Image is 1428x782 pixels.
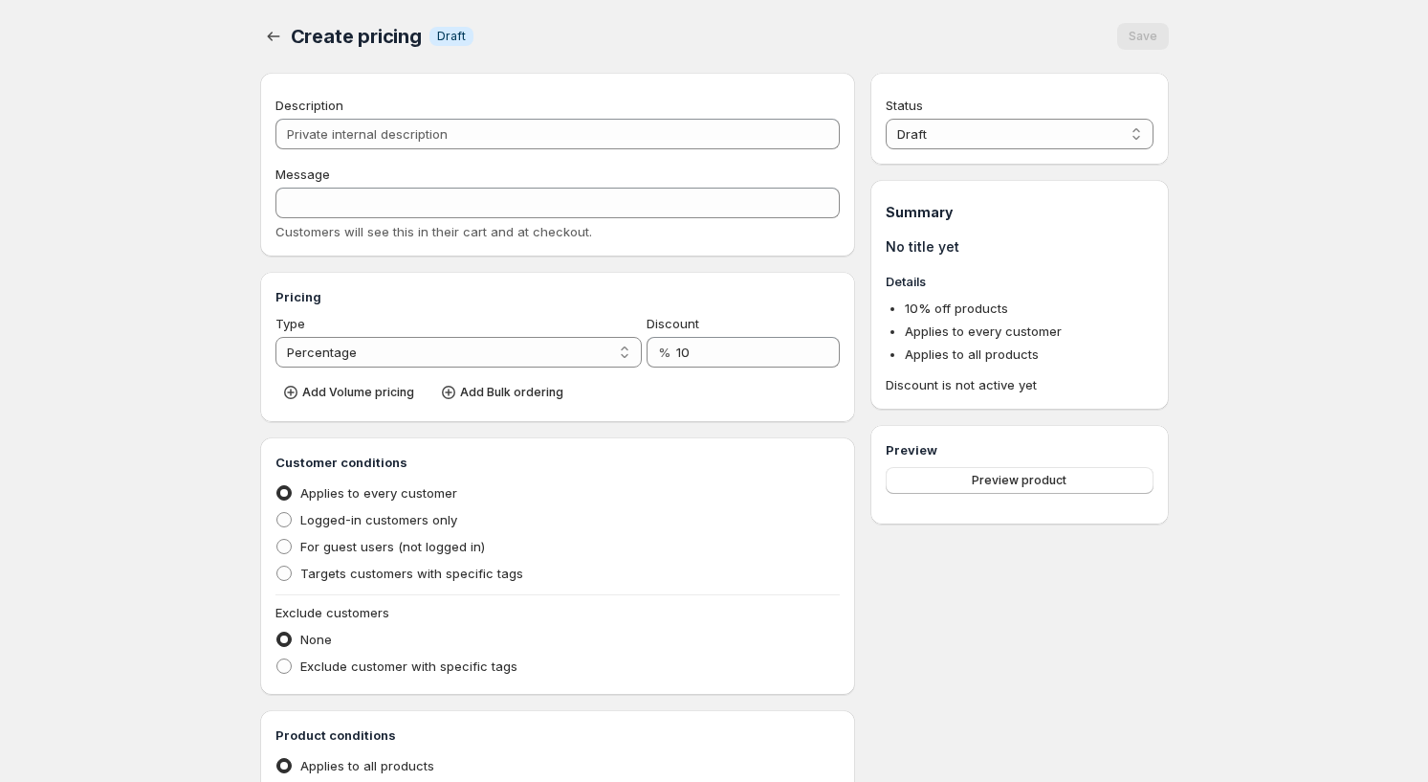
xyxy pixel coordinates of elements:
[275,316,305,331] span: Type
[275,287,841,306] h3: Pricing
[886,272,1153,291] h3: Details
[300,485,457,501] span: Applies to every customer
[275,726,841,745] h3: Product conditions
[460,385,563,400] span: Add Bulk ordering
[275,98,343,113] span: Description
[658,345,670,360] span: %
[300,659,517,674] span: Exclude customer with specific tags
[905,301,1008,316] span: 10 % off products
[275,224,592,239] span: Customers will see this in their cart and at checkout.
[300,512,457,527] span: Logged-in customers only
[275,379,426,406] button: Add Volume pricing
[437,29,466,44] span: Draft
[886,237,1153,257] h1: No title yet
[886,440,1153,459] h3: Preview
[905,324,1062,339] span: Applies to every customer
[300,632,332,647] span: None
[275,119,841,149] input: Private internal description
[275,453,841,472] h3: Customer conditions
[300,566,523,581] span: Targets customers with specific tags
[647,316,699,331] span: Discount
[275,605,389,620] span: Exclude customers
[291,25,422,48] span: Create pricing
[886,375,1153,394] span: Discount is not active yet
[300,539,485,554] span: For guest users (not logged in)
[886,98,923,113] span: Status
[905,346,1039,362] span: Applies to all products
[433,379,575,406] button: Add Bulk ordering
[886,467,1153,494] button: Preview product
[275,167,330,182] span: Message
[302,385,414,400] span: Add Volume pricing
[886,203,1153,222] h1: Summary
[972,473,1066,488] span: Preview product
[300,758,434,773] span: Applies to all products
